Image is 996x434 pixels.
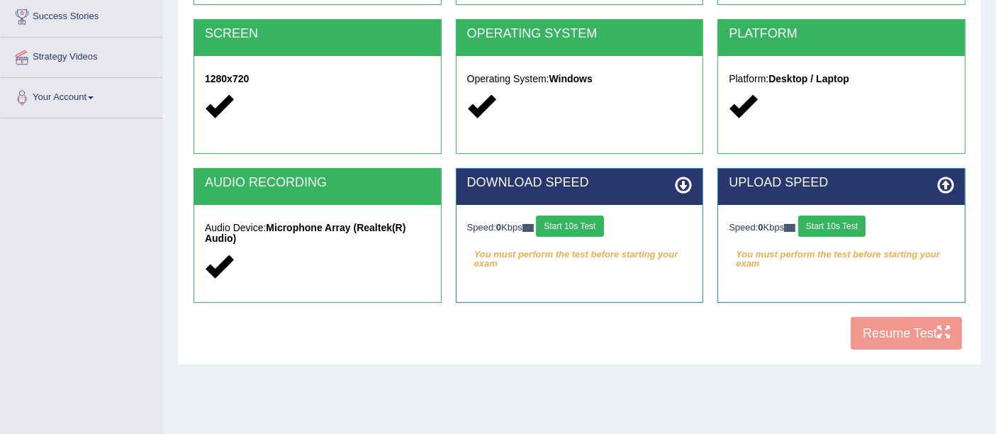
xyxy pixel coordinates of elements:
strong: 1280x720 [205,73,249,84]
strong: Windows [549,73,593,84]
em: You must perform the test before starting your exam [467,244,693,265]
strong: Microphone Array (Realtek(R) Audio) [205,222,405,244]
div: Speed: Kbps [729,216,954,240]
h5: Audio Device: [205,223,430,245]
h2: OPERATING SYSTEM [467,27,693,41]
strong: 0 [496,222,501,233]
img: ajax-loader-fb-connection.gif [522,224,534,232]
img: ajax-loader-fb-connection.gif [784,224,795,232]
a: Your Account [1,78,162,113]
a: Strategy Videos [1,38,162,73]
h2: DOWNLOAD SPEED [467,176,693,190]
div: Speed: Kbps [467,216,693,240]
h5: Platform: [729,74,954,84]
h2: SCREEN [205,27,430,41]
h2: PLATFORM [729,27,954,41]
button: Start 10s Test [798,216,866,237]
strong: 0 [759,222,763,233]
h2: AUDIO RECORDING [205,176,430,190]
em: You must perform the test before starting your exam [729,244,954,265]
h2: UPLOAD SPEED [729,176,954,190]
button: Start 10s Test [536,216,603,237]
strong: Desktop / Laptop [768,73,849,84]
h5: Operating System: [467,74,693,84]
